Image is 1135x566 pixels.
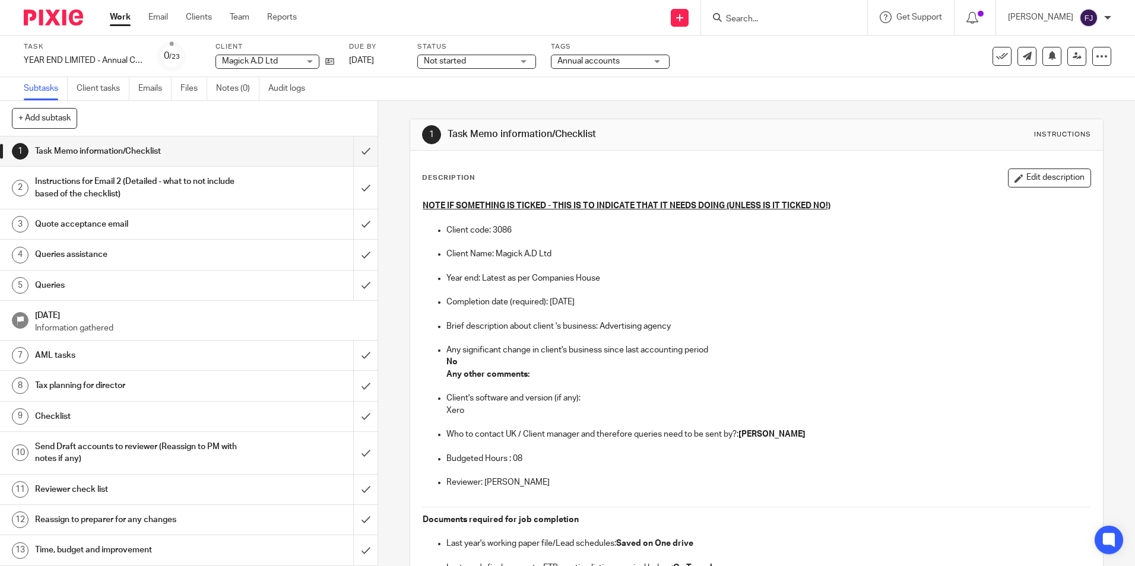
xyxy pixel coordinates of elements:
[446,248,1090,260] p: Client Name: Magick A.D Ltd
[616,539,693,548] strong: Saved on One drive
[35,307,366,322] h1: [DATE]
[1079,8,1098,27] img: svg%3E
[12,143,28,160] div: 1
[35,246,239,263] h1: Queries assistance
[12,108,77,128] button: + Add subtask
[1008,168,1091,187] button: Edit description
[446,370,530,379] strong: Any other comments:
[349,42,402,52] label: Due by
[77,77,129,100] a: Client tasks
[148,11,168,23] a: Email
[222,57,278,65] span: Magick A.D Ltd
[738,430,806,438] strong: [PERSON_NAME]
[35,322,366,334] p: Information gathered
[230,11,249,23] a: Team
[35,276,239,294] h1: Queries
[423,202,830,210] u: NOTE IF SOMETHING IS TICKED - THIS IS TO INDICATE THAT IT NEEDS DOING (UNLESS IS IT TICKED NO!)
[267,11,297,23] a: Reports
[138,77,172,100] a: Emails
[1008,11,1073,23] p: [PERSON_NAME]
[110,11,131,23] a: Work
[180,77,207,100] a: Files
[35,215,239,233] h1: Quote acceptance email
[12,542,28,559] div: 13
[446,358,458,366] strong: No
[12,444,28,461] div: 10
[12,216,28,233] div: 3
[551,42,670,52] label: Tags
[446,453,1090,465] p: Budgeted Hours : 08
[35,541,239,559] h1: Time, budget and improvement
[12,247,28,263] div: 4
[24,9,83,26] img: Pixie
[215,42,334,52] label: Client
[896,13,942,21] span: Get Support
[35,377,239,395] h1: Tax planning for director
[35,142,239,160] h1: Task Memo information/Checklist
[12,377,28,394] div: 8
[424,57,466,65] span: Not started
[186,11,212,23] a: Clients
[422,125,441,144] div: 1
[423,516,579,524] strong: Documents required for job completion
[35,481,239,498] h1: Reviewer check list
[12,347,28,364] div: 7
[1034,130,1091,139] div: Instructions
[448,128,782,141] h1: Task Memo information/Checklist
[446,320,1090,332] p: Brief description about client 's business: Advertising agency
[422,173,475,183] p: Description
[24,42,142,52] label: Task
[268,77,314,100] a: Audit logs
[216,77,259,100] a: Notes (0)
[164,49,180,63] div: 0
[35,408,239,425] h1: Checklist
[12,277,28,294] div: 5
[24,55,142,66] div: YEAR END LIMITED - Annual COMPANY accounts and CT600 return
[35,173,239,203] h1: Instructions for Email 2 (Detailed - what to not include based of the checklist)
[12,180,28,196] div: 2
[24,77,68,100] a: Subtasks
[349,56,374,65] span: [DATE]
[35,346,239,364] h1: AML tasks
[446,538,1090,549] p: Last year's working paper file/Lead schedules:
[725,14,832,25] input: Search
[446,392,1090,404] p: Client's software and version (if any):
[12,408,28,425] div: 9
[12,481,28,498] div: 11
[446,296,1090,308] p: Completion date (required): [DATE]
[446,344,1090,356] p: Any significant change in client's business since last accounting period
[446,476,1090,488] p: Reviewer: [PERSON_NAME]
[35,511,239,529] h1: Reassign to preparer for any changes
[446,405,1090,416] p: Xero
[12,511,28,528] div: 12
[169,53,180,60] small: /23
[446,272,1090,284] p: Year end: Latest as per Companies House
[557,57,620,65] span: Annual accounts
[417,42,536,52] label: Status
[35,438,239,468] h1: Send Draft accounts to reviewer (Reassign to PM with notes if any)
[446,224,1090,236] p: Client code: 3086
[446,428,1090,440] p: Who to contact UK / Client manager and therefore queries need to be sent by?:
